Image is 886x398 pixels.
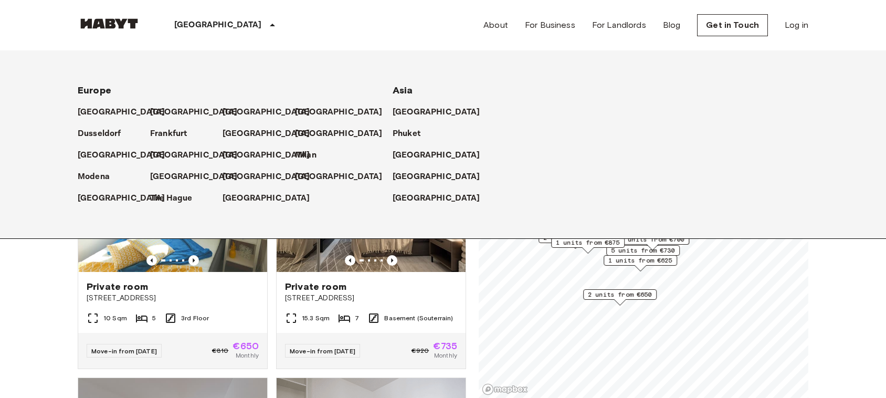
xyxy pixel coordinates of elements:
a: [GEOGRAPHIC_DATA] [150,106,248,119]
span: 15.3 Sqm [302,313,330,323]
a: Milan [295,149,327,162]
span: [STREET_ADDRESS] [87,293,259,303]
a: The Hague [150,192,203,205]
p: [GEOGRAPHIC_DATA] [223,106,310,119]
span: Monthly [434,351,457,360]
span: €920 [412,346,429,355]
a: Marketing picture of unit DE-02-004-006-05HFPrevious imagePrevious imagePrivate room[STREET_ADDRE... [276,145,466,369]
p: [GEOGRAPHIC_DATA] [174,19,262,32]
a: Phuket [393,128,431,140]
span: Private room [285,280,346,293]
span: €650 [233,341,259,351]
span: Move-in from [DATE] [91,347,157,355]
a: [GEOGRAPHIC_DATA] [223,106,321,119]
span: 1 units from €625 [608,256,672,265]
span: 5 [152,313,156,323]
a: Get in Touch [697,14,768,36]
a: For Landlords [592,19,646,32]
a: [GEOGRAPHIC_DATA] [223,192,321,205]
button: Previous image [188,255,199,266]
p: The Hague [150,192,192,205]
p: Frankfurt [150,128,187,140]
a: About [483,19,508,32]
a: [GEOGRAPHIC_DATA] [150,171,248,183]
a: Mapbox logo [482,383,528,395]
p: [GEOGRAPHIC_DATA] [223,128,310,140]
span: 5 units from €700 [620,235,684,244]
a: [GEOGRAPHIC_DATA] [393,106,491,119]
span: 10 Sqm [103,313,127,323]
div: Map marker [539,233,612,249]
div: Map marker [583,289,657,306]
a: [GEOGRAPHIC_DATA] [78,149,176,162]
p: [GEOGRAPHIC_DATA] [150,149,238,162]
p: [GEOGRAPHIC_DATA] [223,171,310,183]
a: [GEOGRAPHIC_DATA] [78,106,176,119]
p: Dusseldorf [78,128,121,140]
button: Previous image [345,255,355,266]
button: Previous image [387,255,397,266]
span: €810 [212,346,229,355]
p: [GEOGRAPHIC_DATA] [150,106,238,119]
a: [GEOGRAPHIC_DATA] [393,149,491,162]
a: Modena [78,171,120,183]
img: Habyt [78,18,141,29]
div: Map marker [551,237,625,254]
p: Modena [78,171,110,183]
a: Dusseldorf [78,128,132,140]
a: Marketing picture of unit DE-02-011-001-01HFPrevious imagePrevious imagePrivate room[STREET_ADDRE... [78,145,268,369]
span: 2 units from €650 [588,290,652,299]
span: Asia [393,85,413,96]
a: [GEOGRAPHIC_DATA] [78,192,176,205]
a: Blog [663,19,681,32]
button: Previous image [146,255,157,266]
a: [GEOGRAPHIC_DATA] [393,171,491,183]
p: [GEOGRAPHIC_DATA] [78,149,165,162]
p: Milan [295,149,317,162]
p: [GEOGRAPHIC_DATA] [223,192,310,205]
span: 1 units from €875 [556,238,620,247]
a: [GEOGRAPHIC_DATA] [223,149,321,162]
div: Map marker [604,255,677,271]
span: Europe [78,85,111,96]
span: €735 [433,341,457,351]
a: [GEOGRAPHIC_DATA] [295,171,393,183]
span: Move-in from [DATE] [290,347,355,355]
p: Phuket [393,128,420,140]
a: For Business [525,19,575,32]
span: [STREET_ADDRESS] [285,293,457,303]
a: [GEOGRAPHIC_DATA] [393,192,491,205]
p: [GEOGRAPHIC_DATA] [295,171,383,183]
p: [GEOGRAPHIC_DATA] [150,171,238,183]
p: [GEOGRAPHIC_DATA] [393,171,480,183]
a: Frankfurt [150,128,197,140]
p: [GEOGRAPHIC_DATA] [78,106,165,119]
p: [GEOGRAPHIC_DATA] [223,149,310,162]
a: [GEOGRAPHIC_DATA] [295,128,393,140]
span: 7 [355,313,359,323]
span: Basement (Souterrain) [384,313,453,323]
p: [GEOGRAPHIC_DATA] [393,149,480,162]
p: [GEOGRAPHIC_DATA] [393,192,480,205]
a: Log in [785,19,808,32]
a: [GEOGRAPHIC_DATA] [150,149,248,162]
p: [GEOGRAPHIC_DATA] [393,106,480,119]
span: Monthly [236,351,259,360]
a: [GEOGRAPHIC_DATA] [295,106,393,119]
div: Map marker [606,245,680,261]
a: [GEOGRAPHIC_DATA] [223,171,321,183]
p: [GEOGRAPHIC_DATA] [295,128,383,140]
span: Private room [87,280,148,293]
span: 3rd Floor [181,313,209,323]
p: [GEOGRAPHIC_DATA] [295,106,383,119]
p: [GEOGRAPHIC_DATA] [78,192,165,205]
span: 5 units from €730 [611,246,675,255]
div: Map marker [616,234,689,250]
a: [GEOGRAPHIC_DATA] [223,128,321,140]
